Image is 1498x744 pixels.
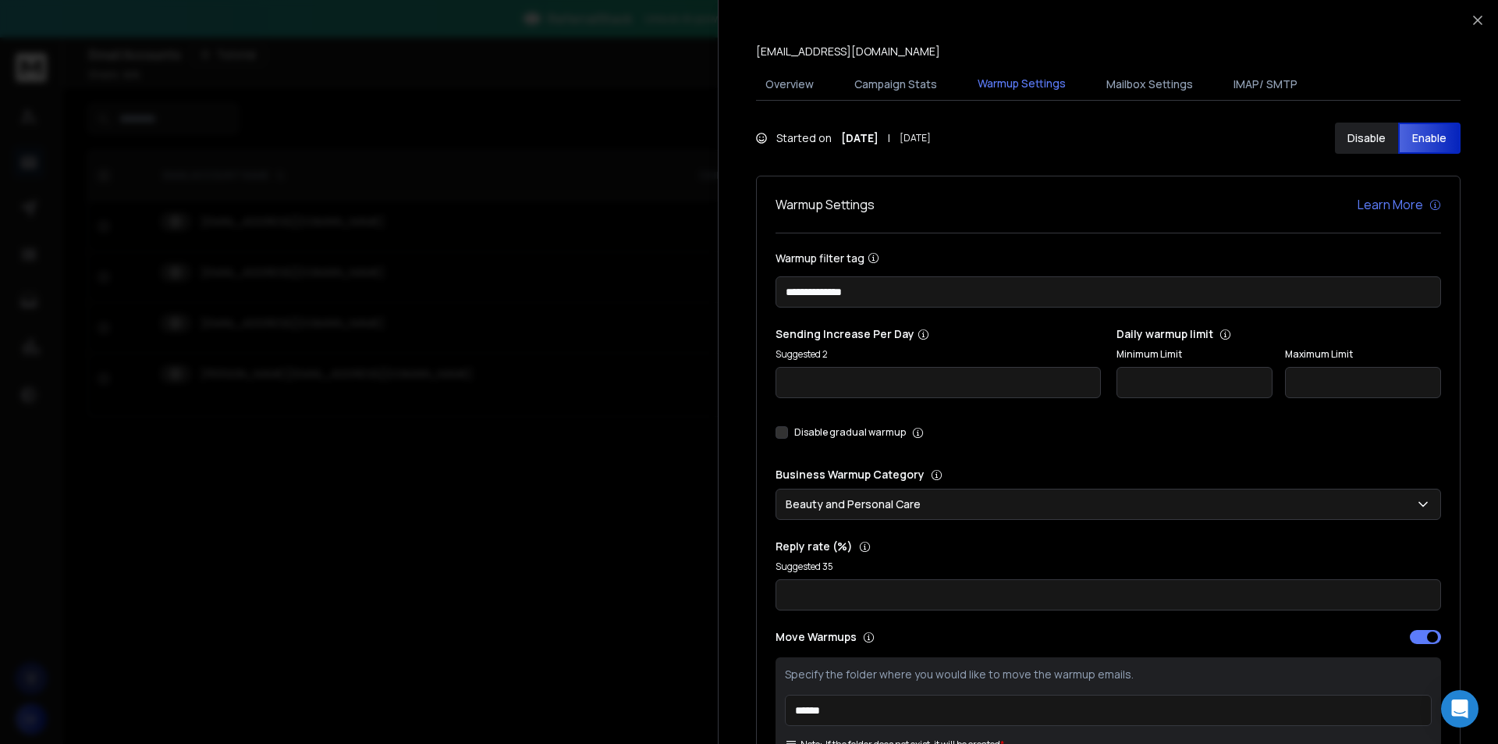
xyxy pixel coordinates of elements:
button: Warmup Settings [968,66,1075,102]
span: [DATE] [900,132,931,144]
button: Overview [756,67,823,101]
span: | [888,130,890,146]
div: v 4.0.25 [44,25,76,37]
img: logo_orange.svg [25,25,37,37]
p: Suggested 2 [776,348,1101,361]
label: Warmup filter tag [776,252,1441,264]
p: [EMAIL_ADDRESS][DOMAIN_NAME] [756,44,940,59]
label: Minimum Limit [1116,348,1273,361]
button: Enable [1398,123,1461,154]
button: Mailbox Settings [1097,67,1202,101]
p: Beauty and Personal Care [786,497,927,512]
button: DisableEnable [1335,123,1461,154]
p: Sending Increase Per Day [776,326,1101,342]
div: Keywords by Traffic [172,100,263,110]
label: Disable gradual warmup [794,426,906,439]
a: Learn More [1358,195,1441,214]
p: Business Warmup Category [776,467,1441,482]
p: Reply rate (%) [776,539,1441,554]
div: Started on [756,130,931,146]
label: Maximum Limit [1285,348,1441,361]
button: IMAP/ SMTP [1224,67,1307,101]
button: Disable [1335,123,1398,154]
button: Campaign Stats [845,67,946,101]
strong: [DATE] [841,130,879,146]
h1: Warmup Settings [776,195,875,214]
p: Specify the folder where you would like to move the warmup emails. [785,667,1432,682]
img: tab_domain_overview_orange.svg [42,98,55,111]
div: Domain: [URL] [41,41,111,53]
div: Open Intercom Messenger [1441,690,1478,728]
img: website_grey.svg [25,41,37,53]
img: tab_keywords_by_traffic_grey.svg [155,98,168,111]
p: Daily warmup limit [1116,326,1442,342]
p: Suggested 35 [776,561,1441,573]
p: Move Warmups [776,629,1104,645]
div: Domain Overview [59,100,140,110]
